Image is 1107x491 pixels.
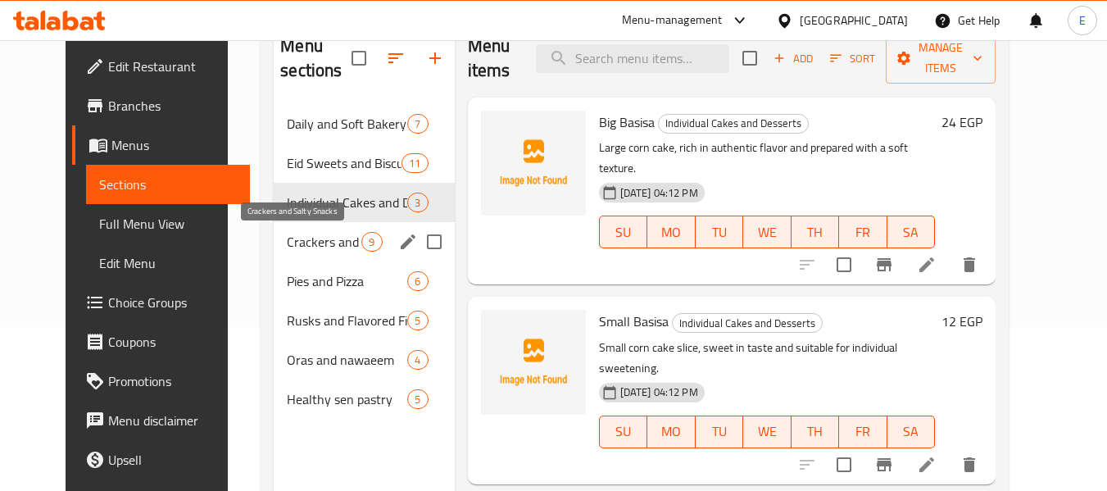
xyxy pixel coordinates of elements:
[408,352,427,368] span: 4
[917,255,937,275] a: Edit menu item
[767,46,819,71] span: Add item
[941,111,982,134] h6: 24 EGP
[72,322,251,361] a: Coupons
[72,440,251,480] a: Upsell
[342,41,376,75] span: Select all sections
[743,416,792,448] button: WE
[819,46,886,71] span: Sort items
[274,261,454,301] div: Pies and Pizza6
[750,220,785,244] span: WE
[274,380,454,419] div: Healthy sen pastry5
[287,350,407,370] span: Oras and nawaeem
[950,445,989,484] button: delete
[622,11,723,30] div: Menu-management
[599,338,936,379] p: Small corn cake slice, sweet in taste and suitable for individual sweetening.
[827,248,861,282] span: Select to update
[402,156,427,171] span: 11
[415,39,455,78] button: Add section
[647,416,696,448] button: MO
[899,38,982,79] span: Manage items
[673,314,822,333] span: Individual Cakes and Desserts
[654,220,689,244] span: MO
[599,309,669,334] span: Small Basisa
[886,33,996,84] button: Manage items
[798,220,833,244] span: TH
[407,311,428,330] div: items
[274,301,454,340] div: Rusks and Flavored Fingers5
[743,216,792,248] button: WE
[408,313,427,329] span: 5
[468,34,517,83] h2: Menu items
[658,114,809,134] div: Individual Cakes and Desserts
[654,420,689,443] span: MO
[99,214,238,234] span: Full Menu View
[72,125,251,165] a: Menus
[287,232,361,252] span: Crackers and Salty Snacks
[672,313,823,333] div: Individual Cakes and Desserts
[830,49,875,68] span: Sort
[72,86,251,125] a: Branches
[750,420,785,443] span: WE
[864,245,904,284] button: Branch-specific-item
[408,274,427,289] span: 6
[887,216,936,248] button: SA
[839,216,887,248] button: FR
[108,411,238,430] span: Menu disclaimer
[108,450,238,470] span: Upsell
[396,230,420,254] button: edit
[111,135,238,155] span: Menus
[599,416,647,448] button: SU
[599,138,936,179] p: Large corn cake, rich in authentic flavor and prepared with a soft texture.
[72,401,251,440] a: Menu disclaimer
[659,114,808,133] span: Individual Cakes and Desserts
[287,389,407,409] div: Healthy sen pastry
[696,416,744,448] button: TU
[826,46,879,71] button: Sort
[950,245,989,284] button: delete
[894,220,929,244] span: SA
[274,104,454,143] div: Daily and Soft Bakery products7
[408,116,427,132] span: 7
[86,204,251,243] a: Full Menu View
[362,234,381,250] span: 9
[274,340,454,380] div: Oras and nawaeem4
[798,420,833,443] span: TH
[376,39,415,78] span: Sort sections
[108,293,238,312] span: Choice Groups
[407,389,428,409] div: items
[481,310,586,415] img: Small Basisa
[917,455,937,475] a: Edit menu item
[864,445,904,484] button: Branch-specific-item
[606,220,641,244] span: SU
[86,165,251,204] a: Sections
[614,185,705,201] span: [DATE] 04:12 PM
[599,110,655,134] span: Big Basisa
[287,153,402,173] span: Eid Sweets and Biscuits
[407,271,428,291] div: items
[1079,11,1086,30] span: E
[287,311,407,330] span: Rusks and Flavored Fingers
[274,98,454,425] nav: Menu sections
[702,420,737,443] span: TU
[702,220,737,244] span: TU
[800,11,908,30] div: [GEOGRAPHIC_DATA]
[887,416,936,448] button: SA
[408,195,427,211] span: 3
[733,41,767,75] span: Select section
[792,216,840,248] button: TH
[99,175,238,194] span: Sections
[72,283,251,322] a: Choice Groups
[99,253,238,273] span: Edit Menu
[108,96,238,116] span: Branches
[408,392,427,407] span: 5
[280,34,351,83] h2: Menu sections
[407,350,428,370] div: items
[647,216,696,248] button: MO
[72,47,251,86] a: Edit Restaurant
[274,222,454,261] div: Crackers and Salty Snacks9edit
[846,420,881,443] span: FR
[606,420,641,443] span: SU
